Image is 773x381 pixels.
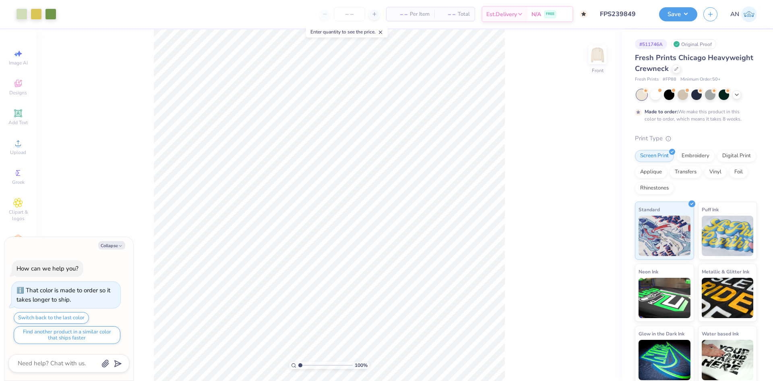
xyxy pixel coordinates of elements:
[645,108,678,115] strong: Made to order:
[8,119,28,126] span: Add Text
[639,205,660,214] span: Standard
[702,329,739,338] span: Water based Ink
[594,6,653,22] input: Untitled Design
[702,267,749,276] span: Metallic & Glitter Ink
[439,10,455,19] span: – –
[98,241,125,250] button: Collapse
[10,149,26,156] span: Upload
[12,179,25,185] span: Greek
[635,182,674,194] div: Rhinestones
[729,166,748,178] div: Foil
[702,340,754,380] img: Water based Ink
[334,7,365,21] input: – –
[531,10,541,19] span: N/A
[702,278,754,318] img: Metallic & Glitter Ink
[704,166,727,178] div: Vinyl
[671,39,716,49] div: Original Proof
[9,60,28,66] span: Image AI
[589,47,606,63] img: Front
[676,150,715,162] div: Embroidery
[702,205,719,214] span: Puff Ink
[659,7,697,21] button: Save
[639,278,690,318] img: Neon Ink
[635,76,659,83] span: Fresh Prints
[635,166,667,178] div: Applique
[639,340,690,380] img: Glow in the Dark Ink
[717,150,756,162] div: Digital Print
[639,216,690,256] img: Standard
[410,10,430,19] span: Per Item
[635,53,753,73] span: Fresh Prints Chicago Heavyweight Crewneck
[730,6,757,22] a: AN
[635,39,667,49] div: # 511746A
[4,209,32,222] span: Clipart & logos
[680,76,721,83] span: Minimum Order: 50 +
[730,10,739,19] span: AN
[17,264,79,273] div: How can we help you?
[741,6,757,22] img: Arlo Noche
[635,150,674,162] div: Screen Print
[14,312,89,324] button: Switch back to the last color
[306,26,388,37] div: Enter quantity to see the price.
[670,166,702,178] div: Transfers
[355,362,368,369] span: 100 %
[458,10,470,19] span: Total
[639,329,684,338] span: Glow in the Dark Ink
[14,326,120,344] button: Find another product in a similar color that ships faster
[639,267,658,276] span: Neon Ink
[391,10,407,19] span: – –
[546,11,554,17] span: FREE
[645,108,744,123] div: We make this product in this color to order, which means it takes 8 weeks.
[486,10,517,19] span: Est. Delivery
[9,90,27,96] span: Designs
[702,216,754,256] img: Puff Ink
[17,286,110,304] div: That color is made to order so it takes longer to ship.
[663,76,676,83] span: # FP88
[592,67,604,74] div: Front
[635,134,757,143] div: Print Type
